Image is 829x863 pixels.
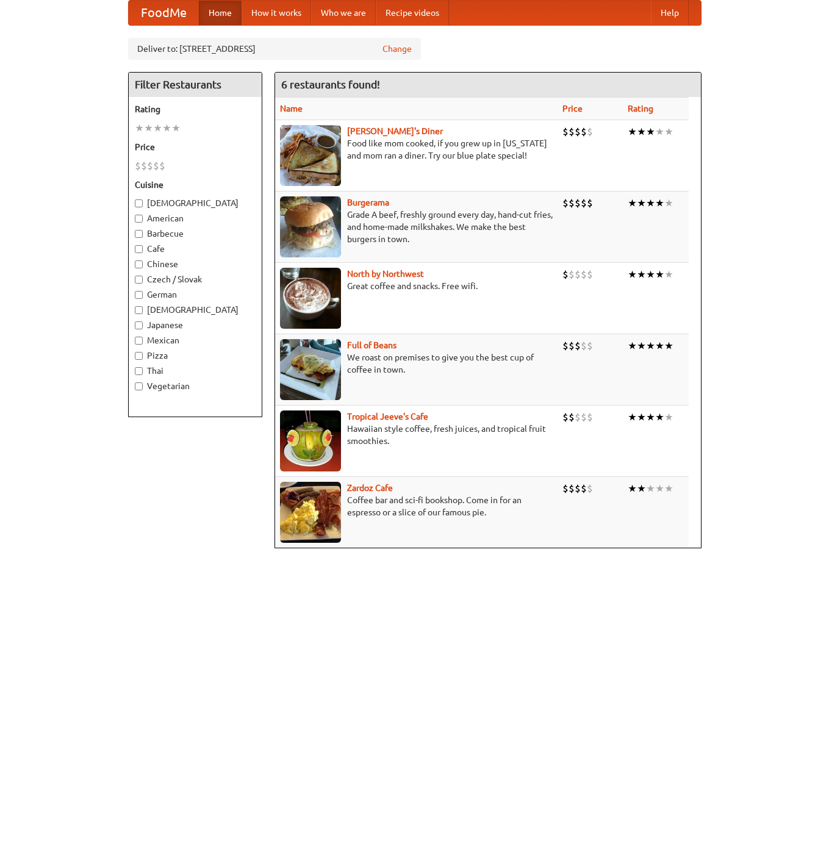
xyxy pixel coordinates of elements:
[135,306,143,314] input: [DEMOGRAPHIC_DATA]
[569,268,575,281] li: $
[135,121,144,135] li: ★
[575,268,581,281] li: $
[135,141,256,153] h5: Price
[569,482,575,495] li: $
[575,125,581,138] li: $
[562,482,569,495] li: $
[664,268,673,281] li: ★
[646,125,655,138] li: ★
[135,199,143,207] input: [DEMOGRAPHIC_DATA]
[280,482,341,543] img: zardoz.jpg
[664,410,673,424] li: ★
[280,125,341,186] img: sallys.jpg
[628,410,637,424] li: ★
[628,482,637,495] li: ★
[159,159,165,173] li: $
[655,410,664,424] li: ★
[199,1,242,25] a: Home
[135,197,256,209] label: [DEMOGRAPHIC_DATA]
[280,196,341,257] img: burgerama.jpg
[135,349,256,362] label: Pizza
[587,268,593,281] li: $
[347,269,424,279] a: North by Northwest
[135,337,143,345] input: Mexican
[581,482,587,495] li: $
[637,196,646,210] li: ★
[664,339,673,353] li: ★
[651,1,689,25] a: Help
[569,339,575,353] li: $
[147,159,153,173] li: $
[562,104,583,113] a: Price
[637,125,646,138] li: ★
[135,258,256,270] label: Chinese
[135,103,256,115] h5: Rating
[646,339,655,353] li: ★
[637,268,646,281] li: ★
[655,125,664,138] li: ★
[581,410,587,424] li: $
[280,280,553,292] p: Great coffee and snacks. Free wifi.
[376,1,449,25] a: Recipe videos
[135,273,256,285] label: Czech / Slovak
[135,227,256,240] label: Barbecue
[135,260,143,268] input: Chinese
[280,268,341,329] img: north.jpg
[281,79,380,90] ng-pluralize: 6 restaurants found!
[135,321,143,329] input: Japanese
[153,121,162,135] li: ★
[664,196,673,210] li: ★
[628,104,653,113] a: Rating
[655,339,664,353] li: ★
[581,268,587,281] li: $
[280,423,553,447] p: Hawaiian style coffee, fresh juices, and tropical fruit smoothies.
[280,104,303,113] a: Name
[347,198,389,207] a: Burgerama
[135,230,143,238] input: Barbecue
[162,121,171,135] li: ★
[562,410,569,424] li: $
[141,159,147,173] li: $
[347,483,393,493] a: Zardoz Cafe
[135,380,256,392] label: Vegetarian
[628,339,637,353] li: ★
[280,339,341,400] img: beans.jpg
[135,304,256,316] label: [DEMOGRAPHIC_DATA]
[562,125,569,138] li: $
[628,125,637,138] li: ★
[135,365,256,377] label: Thai
[587,196,593,210] li: $
[135,382,143,390] input: Vegetarian
[637,410,646,424] li: ★
[569,410,575,424] li: $
[569,196,575,210] li: $
[382,43,412,55] a: Change
[628,268,637,281] li: ★
[562,196,569,210] li: $
[135,352,143,360] input: Pizza
[664,482,673,495] li: ★
[575,410,581,424] li: $
[135,215,143,223] input: American
[581,339,587,353] li: $
[646,410,655,424] li: ★
[347,126,443,136] a: [PERSON_NAME]'s Diner
[587,482,593,495] li: $
[646,196,655,210] li: ★
[280,209,553,245] p: Grade A beef, freshly ground every day, hand-cut fries, and home-made milkshakes. We make the bes...
[280,137,553,162] p: Food like mom cooked, if you grew up in [US_STATE] and mom ran a diner. Try our blue plate special!
[347,340,397,350] b: Full of Beans
[311,1,376,25] a: Who we are
[280,410,341,471] img: jeeves.jpg
[646,482,655,495] li: ★
[135,276,143,284] input: Czech / Slovak
[664,125,673,138] li: ★
[569,125,575,138] li: $
[646,268,655,281] li: ★
[135,179,256,191] h5: Cuisine
[128,38,421,60] div: Deliver to: [STREET_ADDRESS]
[575,482,581,495] li: $
[135,319,256,331] label: Japanese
